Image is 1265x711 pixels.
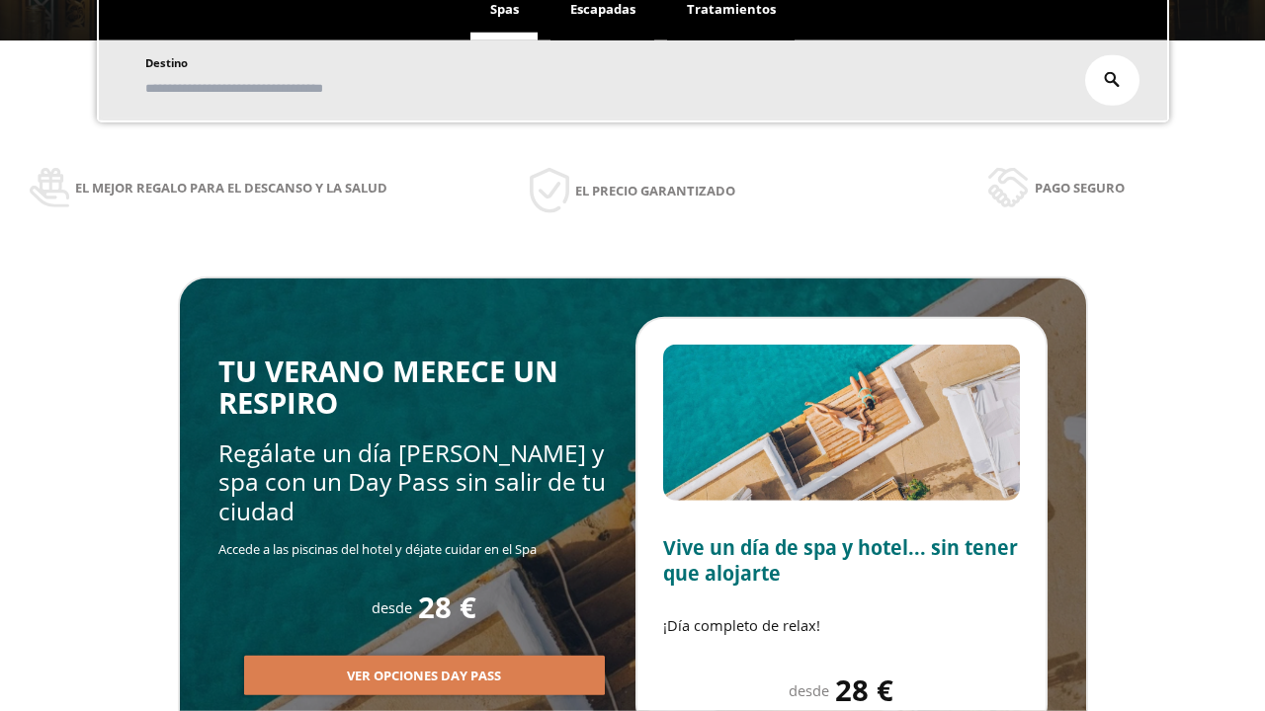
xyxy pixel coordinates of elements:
span: El mejor regalo para el descanso y la salud [75,177,387,198]
span: Pago seguro [1035,177,1125,198]
span: ¡Día completo de relax! [663,615,820,635]
span: 28 € [835,674,893,707]
span: Accede a las piscinas del hotel y déjate cuidar en el Spa [218,540,537,558]
span: 28 € [418,592,476,624]
span: El precio garantizado [575,180,735,201]
img: Slide2.BHA6Qswy.webp [663,345,1020,501]
span: Destino [145,55,188,70]
span: Ver opciones Day Pass [347,667,501,686]
span: Regálate un día [PERSON_NAME] y spa con un Day Pass sin salir de tu ciudad [218,436,606,527]
span: desde [789,680,829,700]
span: desde [372,597,412,617]
button: Ver opciones Day Pass [244,656,605,695]
span: TU VERANO MERECE UN RESPIRO [218,352,558,424]
span: Vive un día de spa y hotel... sin tener que alojarte [663,534,1018,587]
a: Ver opciones Day Pass [244,667,605,684]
